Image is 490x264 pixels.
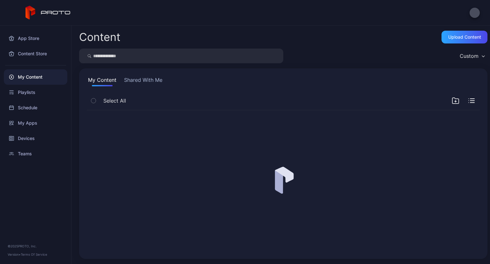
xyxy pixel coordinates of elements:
[79,32,120,43] div: Content
[4,100,67,115] a: Schedule
[8,244,63,249] div: © 2025 PROTO, Inc.
[4,146,67,161] a: Teams
[4,69,67,85] a: My Content
[21,252,47,256] a: Terms Of Service
[457,49,487,63] button: Custom
[4,46,67,61] a: Content Store
[87,76,118,86] button: My Content
[123,76,164,86] button: Shared With Me
[4,31,67,46] a: App Store
[448,35,481,40] div: Upload Content
[103,97,126,105] span: Select All
[4,131,67,146] a: Devices
[4,115,67,131] a: My Apps
[460,53,479,59] div: Custom
[442,31,487,43] button: Upload Content
[4,85,67,100] a: Playlists
[8,252,21,256] span: Version •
